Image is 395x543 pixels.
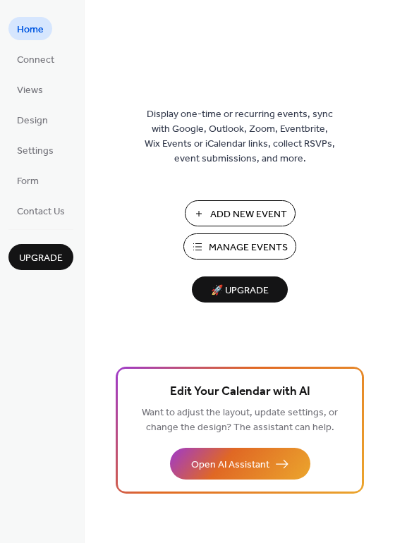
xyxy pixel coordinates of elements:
[170,448,310,480] button: Open AI Assistant
[8,78,51,101] a: Views
[142,403,338,437] span: Want to adjust the layout, update settings, or change the design? The assistant can help.
[8,244,73,270] button: Upgrade
[170,382,310,402] span: Edit Your Calendar with AI
[191,458,269,472] span: Open AI Assistant
[209,240,288,255] span: Manage Events
[200,281,279,300] span: 🚀 Upgrade
[192,276,288,303] button: 🚀 Upgrade
[17,174,39,189] span: Form
[8,47,63,71] a: Connect
[183,233,296,260] button: Manage Events
[17,23,44,37] span: Home
[17,144,54,159] span: Settings
[17,114,48,128] span: Design
[145,107,335,166] span: Display one-time or recurring events, sync with Google, Outlook, Zoom, Eventbrite, Wix Events or ...
[19,251,63,266] span: Upgrade
[8,169,47,192] a: Form
[210,207,287,222] span: Add New Event
[17,205,65,219] span: Contact Us
[17,83,43,98] span: Views
[8,17,52,40] a: Home
[8,138,62,161] a: Settings
[8,199,73,222] a: Contact Us
[185,200,296,226] button: Add New Event
[17,53,54,68] span: Connect
[8,108,56,131] a: Design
